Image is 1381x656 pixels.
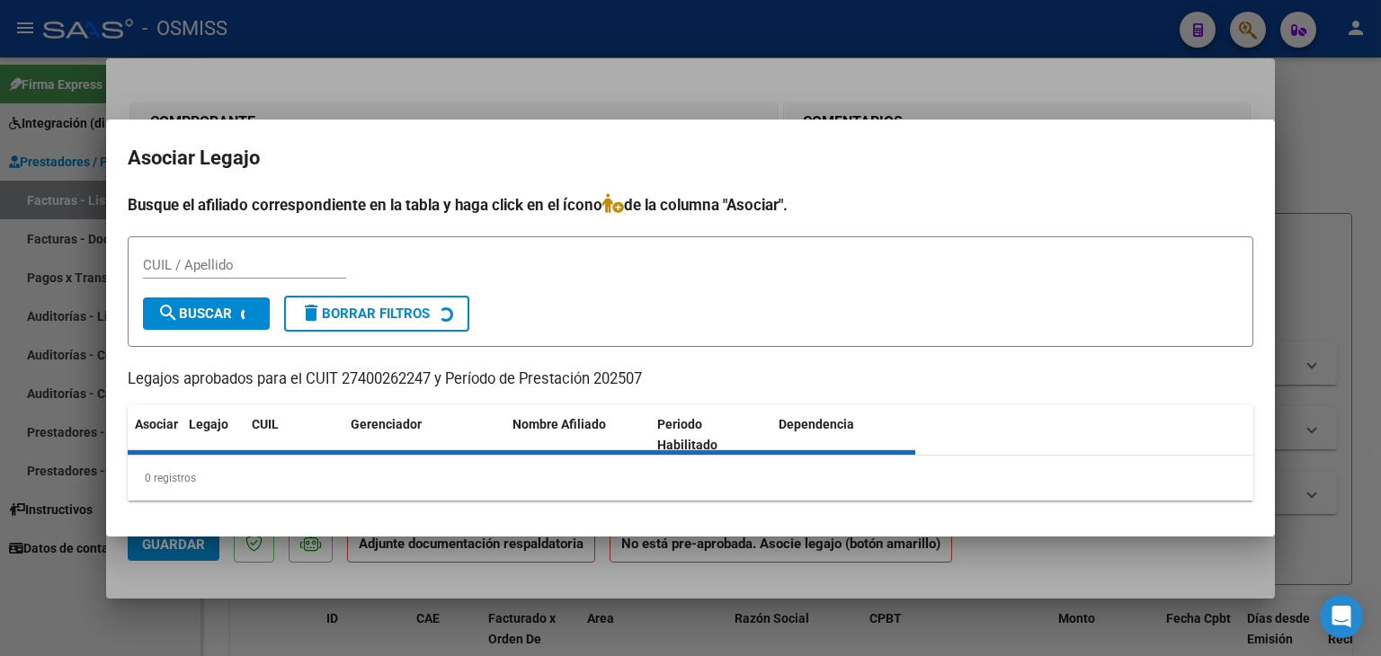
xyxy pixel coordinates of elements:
h2: Asociar Legajo [128,141,1253,175]
div: Open Intercom Messenger [1320,595,1363,638]
button: Buscar [143,297,270,330]
datatable-header-cell: Gerenciador [343,405,505,465]
mat-icon: delete [300,302,322,324]
datatable-header-cell: Dependencia [771,405,916,465]
div: 0 registros [128,456,1253,501]
span: Borrar Filtros [300,306,430,322]
button: Borrar Filtros [284,296,469,332]
mat-icon: search [157,302,179,324]
span: Periodo Habilitado [657,417,717,452]
span: Buscar [157,306,232,322]
span: Gerenciador [351,417,422,431]
p: Legajos aprobados para el CUIT 27400262247 y Período de Prestación 202507 [128,368,1253,391]
datatable-header-cell: Periodo Habilitado [650,405,771,465]
h4: Busque el afiliado correspondiente en la tabla y haga click en el ícono de la columna "Asociar". [128,193,1253,217]
span: Asociar [135,417,178,431]
span: Nombre Afiliado [512,417,606,431]
datatable-header-cell: CUIL [245,405,343,465]
span: Legajo [189,417,228,431]
datatable-header-cell: Nombre Afiliado [505,405,650,465]
span: CUIL [252,417,279,431]
datatable-header-cell: Asociar [128,405,182,465]
span: Dependencia [779,417,854,431]
datatable-header-cell: Legajo [182,405,245,465]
